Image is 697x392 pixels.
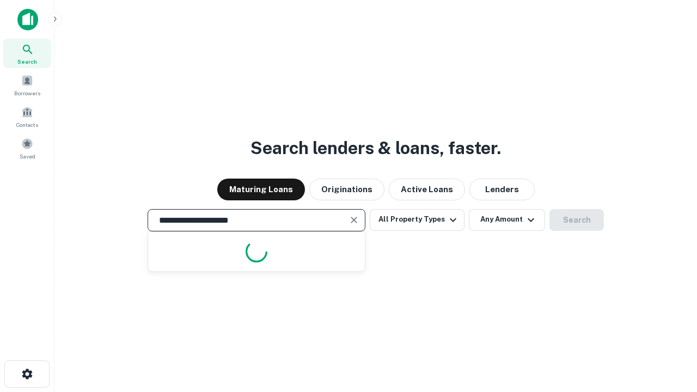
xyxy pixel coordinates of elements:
[389,179,465,200] button: Active Loans
[17,57,37,66] span: Search
[469,179,535,200] button: Lenders
[217,179,305,200] button: Maturing Loans
[370,209,464,231] button: All Property Types
[643,305,697,357] iframe: Chat Widget
[3,133,51,163] a: Saved
[469,209,545,231] button: Any Amount
[309,179,384,200] button: Originations
[250,135,501,161] h3: Search lenders & loans, faster.
[14,89,40,97] span: Borrowers
[3,70,51,100] a: Borrowers
[20,152,35,161] span: Saved
[3,102,51,131] a: Contacts
[16,120,38,129] span: Contacts
[17,9,38,30] img: capitalize-icon.png
[3,39,51,68] a: Search
[346,212,362,228] button: Clear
